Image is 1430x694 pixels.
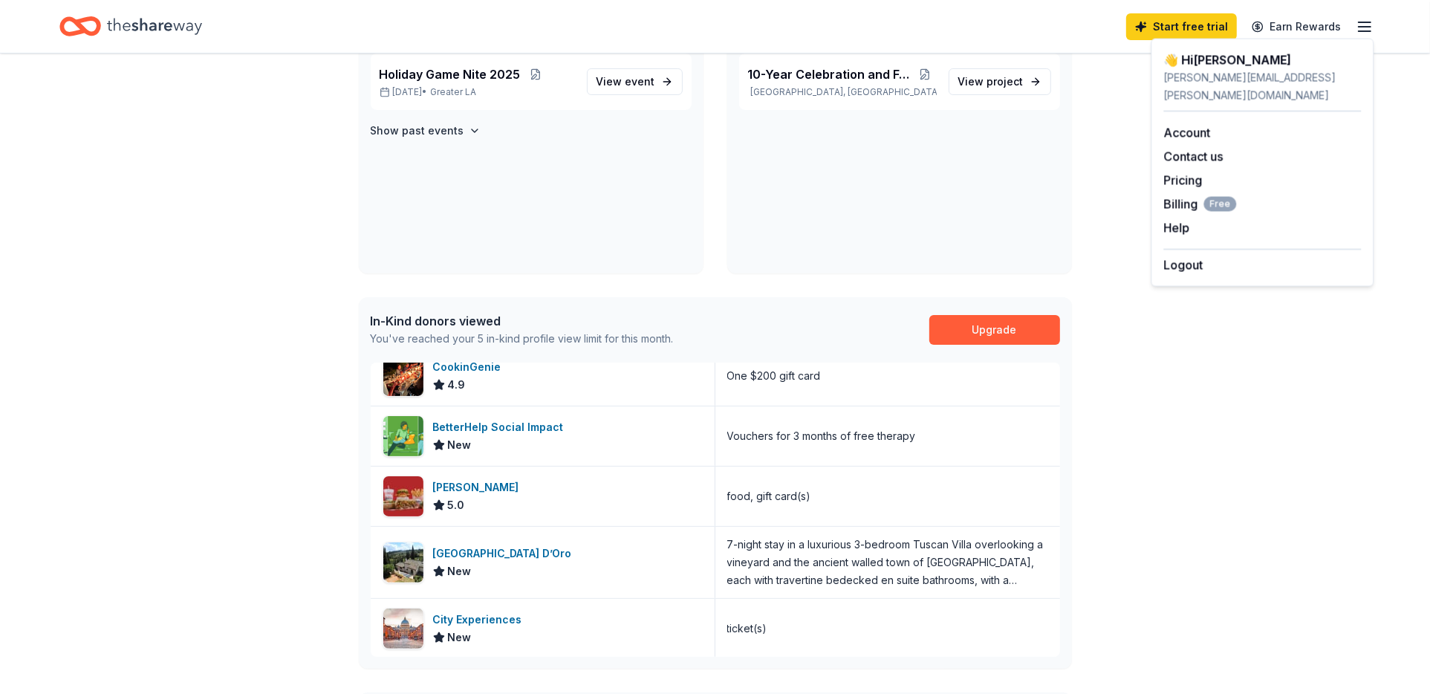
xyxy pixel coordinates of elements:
div: ticket(s) [727,620,767,638]
div: food, gift card(s) [727,487,811,505]
div: In-Kind donors viewed [371,312,674,330]
button: Show past events [371,122,481,140]
p: [DATE] • [380,86,575,98]
div: [PERSON_NAME][EMAIL_ADDRESS][PERSON_NAME][DOMAIN_NAME] [1163,69,1361,105]
a: View project [949,68,1051,95]
button: BillingFree [1163,195,1236,213]
span: 5.0 [448,496,465,514]
div: [PERSON_NAME] [433,479,525,496]
img: Image for City Experiences [383,609,423,649]
button: Contact us [1163,148,1223,166]
a: View event [587,68,683,95]
div: You've reached your 5 in-kind profile view limit for this month. [371,330,674,348]
div: CookinGenie [433,358,507,376]
span: 10-Year Celebration and Fundraiser [748,65,913,83]
div: City Experiences [433,611,528,629]
span: event [625,75,655,88]
a: Home [59,9,202,44]
span: Billing [1163,195,1236,213]
span: Holiday Game Nite 2025 [380,65,521,83]
span: project [987,75,1024,88]
span: View [597,73,655,91]
a: Start free trial [1126,13,1237,40]
span: 4.9 [448,376,466,394]
span: New [448,436,472,454]
img: Image for BetterHelp Social Impact [383,416,423,456]
div: 7-night stay in a luxurious 3-bedroom Tuscan Villa overlooking a vineyard and the ancient walled ... [727,536,1048,589]
a: Pricing [1163,173,1202,188]
img: Image for CookinGenie [383,356,423,396]
div: One $200 gift card [727,367,821,385]
span: Greater LA [431,86,477,98]
span: New [448,629,472,646]
img: Image for Villa Sogni D’Oro [383,542,423,583]
button: Logout [1163,256,1203,274]
div: [GEOGRAPHIC_DATA] D’Oro [433,545,578,562]
a: Earn Rewards [1243,13,1350,40]
div: BetterHelp Social Impact [433,418,570,436]
div: 👋 Hi [PERSON_NAME] [1163,51,1361,69]
span: New [448,562,472,580]
a: Upgrade [929,315,1060,345]
h4: Show past events [371,122,464,140]
p: [GEOGRAPHIC_DATA], [GEOGRAPHIC_DATA] [748,86,937,98]
a: Account [1163,126,1210,140]
span: Free [1203,197,1236,212]
img: Image for Portillo's [383,476,423,516]
div: Vouchers for 3 months of free therapy [727,427,916,445]
button: Help [1163,219,1189,237]
span: View [958,73,1024,91]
